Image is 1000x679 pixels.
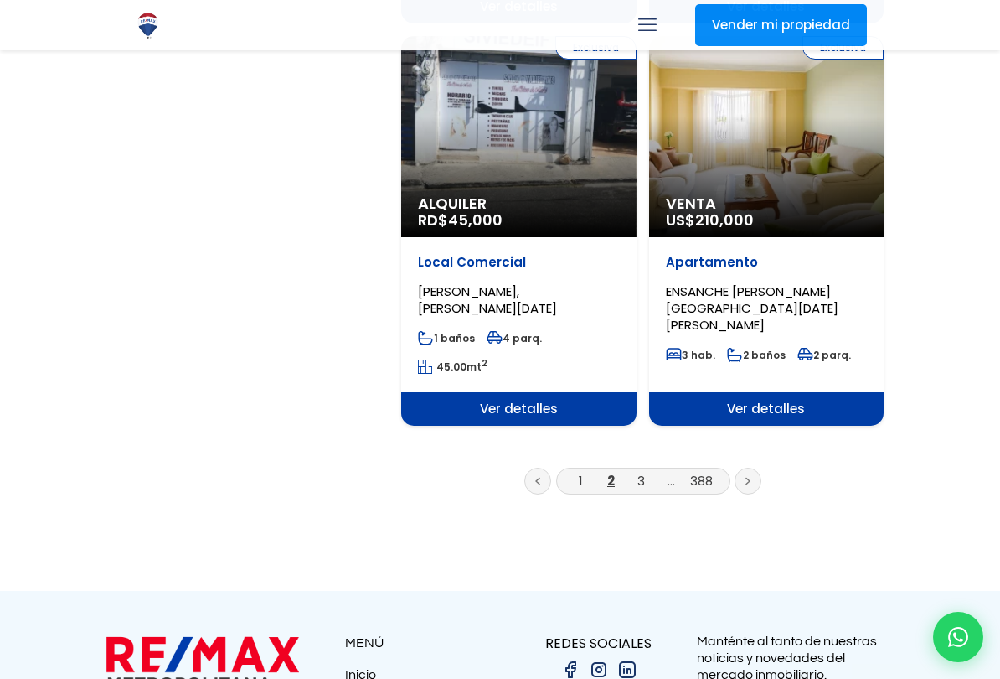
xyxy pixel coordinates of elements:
[418,360,487,374] span: mt
[695,210,754,231] span: 210,000
[401,36,637,426] a: Exclusiva Alquiler RD$45,000 Local Comercial [PERSON_NAME], [PERSON_NAME][DATE] 1 baños 4 parq. 4...
[579,472,583,490] a: 1
[633,11,662,39] a: mobile menu
[666,282,838,334] span: ENSANCHE [PERSON_NAME][GEOGRAPHIC_DATA][DATE][PERSON_NAME]
[436,360,466,374] span: 45.00
[637,472,645,490] a: 3
[418,195,620,212] span: Alquiler
[500,633,697,654] p: REDES SOCIALES
[482,357,487,370] sup: 2
[695,4,867,46] a: Vender mi propiedad
[418,210,503,231] span: RD$
[418,282,557,317] span: [PERSON_NAME], [PERSON_NAME][DATE]
[690,472,713,490] a: 388
[649,36,884,426] a: Exclusiva Venta US$210,000 Apartamento ENSANCHE [PERSON_NAME][GEOGRAPHIC_DATA][DATE][PERSON_NAME]...
[666,254,868,271] p: Apartamento
[133,11,162,40] img: Logo de REMAX
[401,392,637,426] span: Ver detalles
[607,472,615,490] a: 2
[418,331,475,345] span: 1 baños
[666,195,868,212] span: Venta
[487,331,542,345] span: 4 parq.
[666,348,715,362] span: 3 hab.
[666,210,754,231] span: US$
[668,472,675,490] a: ...
[345,633,500,654] p: MENÚ
[418,254,620,271] p: Local Comercial
[448,210,503,231] span: 45,000
[727,348,786,362] span: 2 baños
[797,348,851,362] span: 2 parq.
[649,392,884,426] span: Ver detalles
